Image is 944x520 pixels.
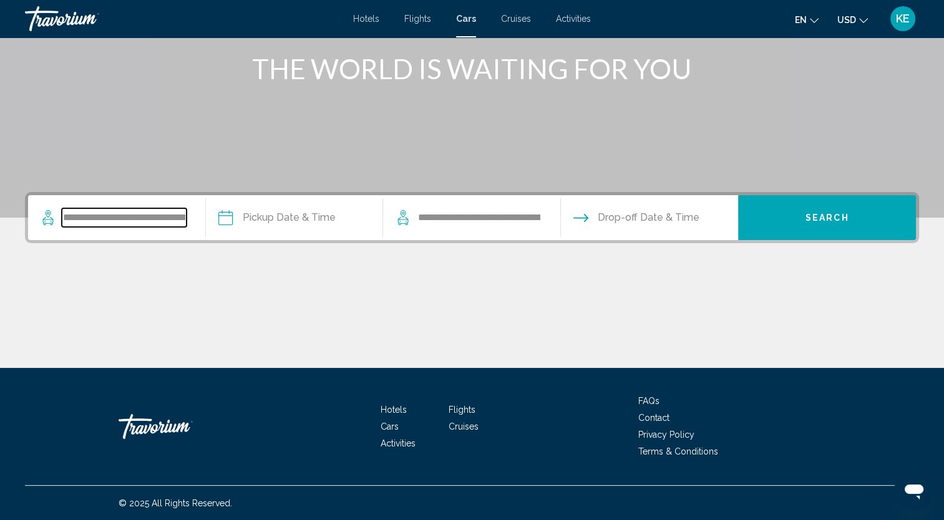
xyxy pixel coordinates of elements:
a: Activities [556,14,591,24]
button: Change language [795,11,819,29]
button: Pickup date [218,195,336,240]
a: Hotels [381,405,407,415]
a: Cruises [449,421,479,431]
iframe: Button to launch messaging window [894,470,934,510]
a: Flights [404,14,431,24]
a: FAQs [638,396,659,406]
button: Drop-off date [573,195,699,240]
a: Contact [638,413,669,423]
span: Drop-off Date & Time [598,209,699,226]
div: Search widget [28,195,916,240]
a: Flights [449,405,475,415]
h1: THE WORLD IS WAITING FOR YOU [238,52,706,85]
span: USD [837,15,856,25]
a: Hotels [353,14,379,24]
button: Change currency [837,11,868,29]
span: Search [805,213,849,223]
a: Activities [381,438,416,448]
a: Cars [456,14,476,24]
a: Travorium [25,6,341,31]
button: Search [738,195,916,240]
a: Privacy Policy [638,430,694,440]
span: © 2025 All Rights Reserved. [119,498,232,508]
a: Cruises [501,14,531,24]
a: Travorium [119,408,243,445]
span: KE [896,12,910,25]
a: Cars [381,421,399,431]
a: Terms & Conditions [638,446,718,456]
button: User Menu [887,6,919,32]
span: en [795,15,807,25]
